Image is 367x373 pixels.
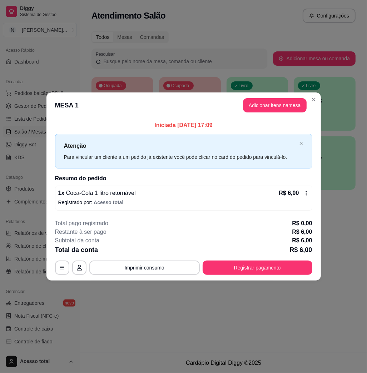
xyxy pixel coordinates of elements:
p: Subtotal da conta [55,236,100,245]
div: Para vincular um cliente a um pedido já existente você pode clicar no card do pedido para vinculá... [64,153,296,161]
p: Registrado por: [58,199,309,206]
p: Iniciada [DATE] 17:09 [55,121,312,130]
button: Imprimir consumo [89,261,200,275]
button: close [299,141,303,146]
p: 1 x [58,189,136,197]
p: Atenção [64,141,296,150]
p: Restante à ser pago [55,228,106,236]
header: MESA 1 [46,92,321,118]
p: R$ 6,00 [292,228,312,236]
button: Registrar pagamento [203,261,312,275]
p: R$ 6,00 [292,236,312,245]
h2: Resumo do pedido [55,174,312,183]
p: R$ 6,00 [279,189,299,197]
p: Total pago registrado [55,219,108,228]
p: R$ 0,00 [292,219,312,228]
span: Coca-Cola 1 litro retornável [64,190,135,196]
span: Acesso total [94,200,123,205]
p: R$ 6,00 [289,245,312,255]
button: Close [308,94,319,105]
p: Total da conta [55,245,98,255]
button: Adicionar itens namesa [243,98,307,112]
